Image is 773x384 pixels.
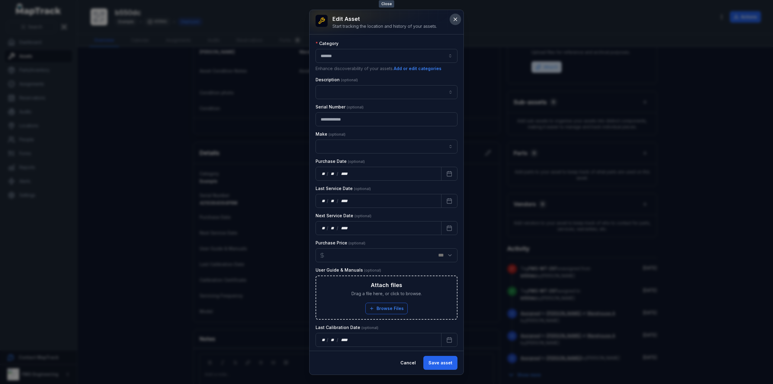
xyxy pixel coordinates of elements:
div: / [327,171,329,177]
button: Browse Files [365,303,408,314]
div: year, [339,225,350,231]
label: Last Calibration Date [316,324,378,331]
div: / [327,198,329,204]
div: day, [321,225,327,231]
label: Make [316,131,345,137]
label: Purchase Price [316,240,365,246]
div: / [337,171,339,177]
div: day, [321,198,327,204]
input: asset-edit:cf[193bb6b3-15c3-400f-813d-900a13209236]-label [316,140,457,153]
div: year, [339,198,350,204]
div: / [337,337,339,343]
p: Enhance discoverability of your assets. [316,65,457,72]
div: / [337,198,339,204]
h3: Attach files [371,281,402,289]
button: Calendar [441,167,457,181]
div: / [337,225,339,231]
div: year, [339,171,350,177]
button: Save asset [423,356,457,370]
div: day, [321,337,327,343]
h3: Edit asset [332,15,437,23]
label: Next Service Date [316,213,371,219]
button: Calendar [441,194,457,208]
div: month, [329,171,337,177]
label: Description [316,77,358,83]
label: Category [316,40,338,47]
div: month, [329,225,337,231]
button: Calendar [441,333,457,347]
span: Drag a file here, or click to browse. [351,291,422,297]
button: Cancel [395,356,421,370]
div: / [327,337,329,343]
label: Last Service Date [316,186,371,192]
div: year, [339,337,350,343]
div: / [327,225,329,231]
label: User Guide & Manuals [316,267,381,273]
div: day, [321,171,327,177]
span: Close [379,0,394,8]
input: asset-edit:description-label [316,85,457,99]
button: Add or edit categories [393,65,442,72]
div: Start tracking the location and history of your assets. [332,23,437,29]
div: month, [329,337,337,343]
div: month, [329,198,337,204]
label: Serial Number [316,104,364,110]
button: Calendar [441,221,457,235]
label: Purchase Date [316,158,365,164]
